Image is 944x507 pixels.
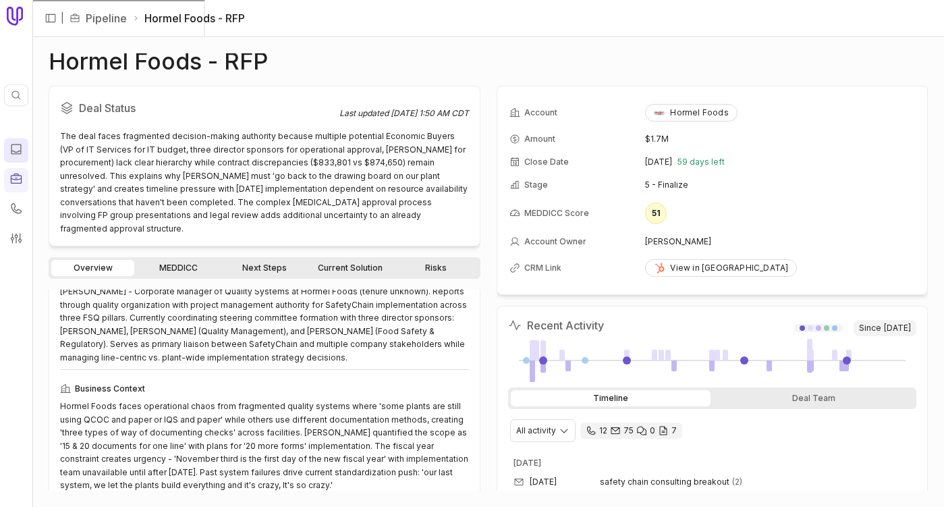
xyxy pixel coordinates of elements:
div: Hormel Foods faces operational chaos from fragmented quality systems where 'some plants are still... [60,400,469,492]
div: [PERSON_NAME] - Corporate Manager of Quality Systems at Hormel Foods (tenure unknown). Reports th... [60,285,469,364]
div: 12 calls and 75 email threads [580,423,682,439]
a: Risks [394,260,477,276]
span: | [61,10,64,26]
div: Timeline [511,390,711,406]
span: Stage [524,180,548,190]
span: Account [524,107,557,118]
span: safety chain consulting breakout [600,477,729,487]
span: Amount [524,134,555,144]
span: Since [854,320,916,336]
span: 2 emails in thread [732,477,742,487]
button: Expand sidebar [40,8,61,28]
td: [PERSON_NAME] [645,231,915,252]
a: View in [GEOGRAPHIC_DATA] [645,259,797,277]
a: Pipeline [86,10,127,26]
span: CRM Link [524,263,561,273]
h2: Recent Activity [508,317,604,333]
h1: Hormel Foods - RFP [49,53,268,70]
time: [DATE] [645,157,672,167]
div: Hormel Foods [654,107,728,118]
span: Account Owner [524,236,586,247]
a: MEDDICC [137,260,220,276]
time: [DATE] [513,458,541,468]
time: [DATE] 1:50 AM CDT [391,108,469,118]
div: Deal Team [713,390,914,406]
time: [DATE] [530,477,557,487]
div: Last updated [339,108,469,119]
button: Hormel Foods [645,104,737,122]
span: 59 days left [677,157,725,167]
td: $1.7M [645,128,915,150]
span: MEDDICC Score [524,208,589,219]
h2: Deal Status [60,97,339,119]
time: [DATE] [884,323,911,333]
li: Hormel Foods - RFP [132,10,245,26]
div: 51 [645,203,667,224]
a: Current Solution [308,260,391,276]
a: Next Steps [223,260,306,276]
a: Overview [51,260,134,276]
div: Business Context [60,381,469,397]
td: 5 - Finalize [645,174,915,196]
span: Close Date [524,157,569,167]
div: The deal faces fragmented decision-making authority because multiple potential Economic Buyers (V... [60,130,469,235]
div: View in [GEOGRAPHIC_DATA] [654,263,788,273]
